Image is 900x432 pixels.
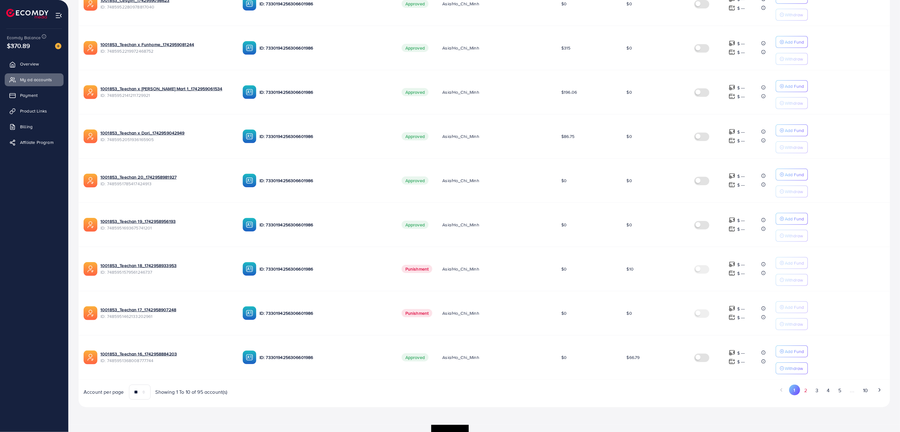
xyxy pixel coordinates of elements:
[100,92,233,98] span: ID: 7485952141211729921
[100,262,233,275] div: <span class='underline'>1001853_Teechan 18_1742958933953</span></br>7485951579561246737
[729,358,735,365] img: top-up amount
[859,385,872,396] button: Go to page 10
[789,385,800,395] button: Go to page 1
[776,301,808,313] button: Add Fund
[627,89,632,95] span: $0
[729,261,735,268] img: top-up amount
[785,259,804,267] p: Add Fund
[561,266,567,272] span: $0
[5,73,64,86] a: My ad accounts
[776,97,808,109] button: Withdraw
[442,1,479,7] span: Asia/Ho_Chi_Minh
[729,49,735,55] img: top-up amount
[785,82,804,90] p: Add Fund
[442,89,479,95] span: Asia/Ho_Chi_Minh
[100,174,233,180] a: 1001853_Teechan 20_1742958981927
[55,12,62,19] img: menu
[243,306,256,320] img: ic-ba-acc.ded83a64.svg
[7,41,30,50] span: $370.89
[561,222,567,228] span: $0
[402,176,429,185] span: Approved
[737,314,745,321] p: $ ---
[776,318,808,330] button: Withdraw
[100,307,233,313] a: 1001853_Teechan 17_1742958907248
[737,4,745,12] p: $ ---
[737,137,745,145] p: $ ---
[100,174,233,187] div: <span class='underline'>1001853_Teechan 20_1742958981927</span></br>7485951785417424913
[627,45,632,51] span: $0
[402,88,429,96] span: Approved
[260,133,392,140] p: ID: 7330194256306601986
[737,225,745,233] p: $ ---
[729,226,735,232] img: top-up amount
[785,11,803,18] p: Withdraw
[776,9,808,21] button: Withdraw
[785,348,804,355] p: Add Fund
[5,136,64,149] a: Affiliate Program
[873,404,895,427] iframe: Chat
[402,353,429,361] span: Approved
[776,345,808,357] button: Add Fund
[729,350,735,356] img: top-up amount
[729,129,735,135] img: top-up amount
[20,61,39,67] span: Overview
[243,218,256,232] img: ic-ba-acc.ded83a64.svg
[402,221,429,229] span: Approved
[729,93,735,100] img: top-up amount
[729,270,735,277] img: top-up amount
[84,174,97,187] img: ic-ads-acc.e4c84228.svg
[737,305,745,313] p: $ ---
[561,133,574,140] span: $86.75
[785,144,803,151] p: Withdraw
[100,262,233,269] a: 1001853_Teechan 18_1742958933953
[100,351,233,357] a: 1001853_Teechan 16_1742958884203
[627,1,632,7] span: $0
[834,385,845,396] button: Go to page 5
[785,171,804,178] p: Add Fund
[729,137,735,144] img: top-up amount
[402,44,429,52] span: Approved
[561,1,567,7] span: $0
[737,172,745,180] p: $ ---
[260,221,392,229] p: ID: 7330194256306601986
[785,188,803,195] p: Withdraw
[561,45,571,51] span: $315
[729,217,735,224] img: top-up amount
[402,132,429,140] span: Approved
[402,309,433,317] span: Punishment
[100,130,233,136] a: 1001853_Teechan x Dori_1742959042949
[776,230,808,242] button: Withdraw
[84,262,97,276] img: ic-ads-acc.e4c84228.svg
[561,89,577,95] span: $196.06
[776,257,808,269] button: Add Fund
[100,313,233,319] span: ID: 7485951462133202961
[84,388,124,396] span: Account per page
[243,174,256,187] img: ic-ba-acc.ded83a64.svg
[442,177,479,184] span: Asia/Ho_Chi_Minh
[100,269,233,275] span: ID: 7485951579561246737
[737,49,745,56] p: $ ---
[776,53,808,65] button: Withdraw
[260,265,392,273] p: ID: 7330194256306601986
[729,84,735,91] img: top-up amount
[737,358,745,366] p: $ ---
[100,48,233,54] span: ID: 7485952219972468752
[20,124,33,130] span: Billing
[729,305,735,312] img: top-up amount
[100,41,233,48] a: 1001853_Teechan x Funhome_1742959081244
[561,177,567,184] span: $0
[100,4,233,10] span: ID: 7485952280978817040
[737,128,745,136] p: $ ---
[737,40,745,47] p: $ ---
[243,262,256,276] img: ic-ba-acc.ded83a64.svg
[5,120,64,133] a: Billing
[729,182,735,188] img: top-up amount
[627,177,632,184] span: $0
[627,310,632,316] span: $0
[823,385,834,396] button: Go to page 4
[100,136,233,143] span: ID: 7485952051936165905
[20,108,47,114] span: Product Links
[785,55,803,63] p: Withdraw
[785,276,803,284] p: Withdraw
[100,181,233,187] span: ID: 7485951785417424913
